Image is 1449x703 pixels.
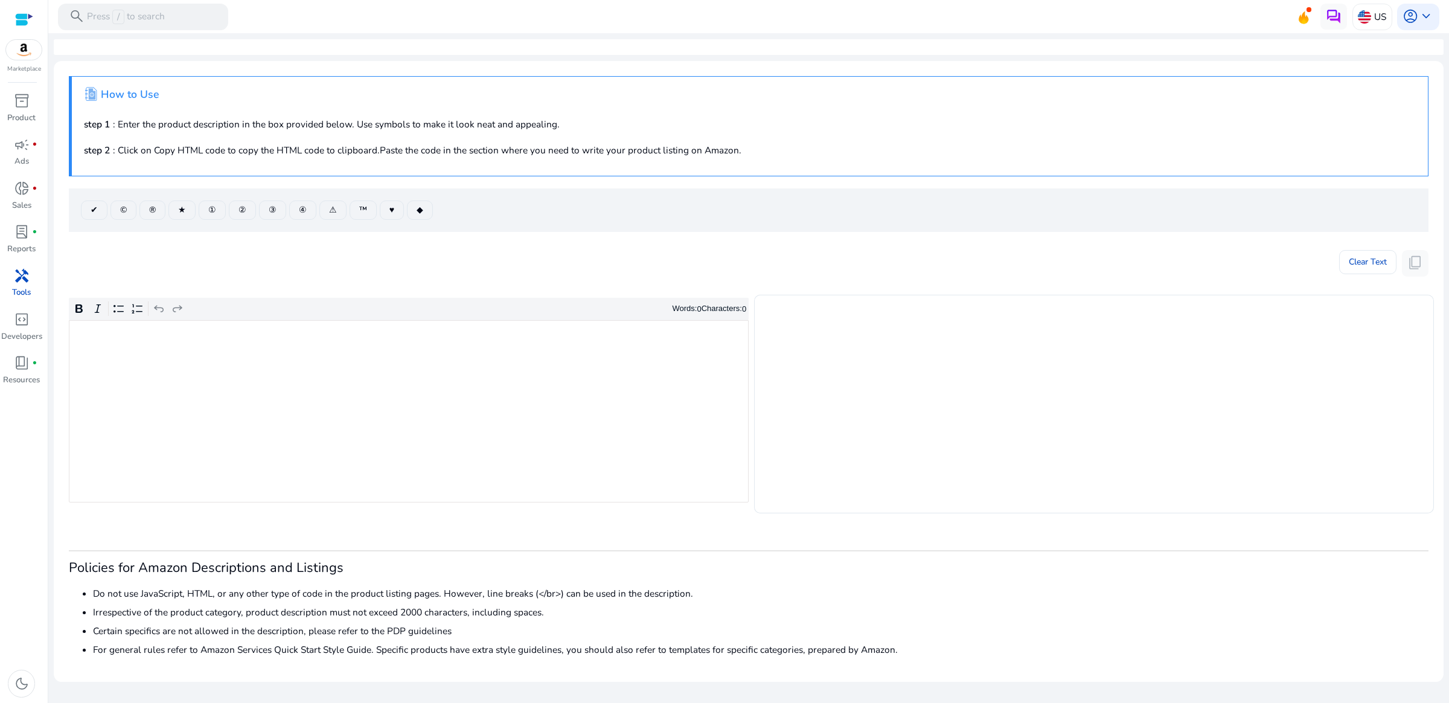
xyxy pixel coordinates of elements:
p: Reports [7,243,36,255]
p: Tools [12,287,31,299]
span: account_circle [1403,8,1418,24]
li: For general rules refer to Amazon Services Quick Start Style Guide. Specific products have extra ... [93,643,1428,656]
button: ® [139,201,165,220]
div: Editor toolbar [69,298,749,321]
button: © [110,201,136,220]
span: / [112,10,124,24]
button: ™ [350,201,377,220]
button: ♥ [380,201,404,220]
span: fiber_manual_record [32,186,37,191]
span: donut_small [14,181,30,196]
span: ™ [359,204,367,216]
h4: How to Use [101,88,159,101]
div: Words: Characters: [673,301,747,316]
p: : Click on Copy HTML code to copy the HTML code to clipboard.Paste the code in the section where ... [84,143,1416,157]
li: Certain specifics are not allowed in the description, please refer to the PDP guidelines [93,624,1428,638]
span: dark_mode [14,676,30,692]
button: ② [229,201,256,220]
button: ◆ [407,201,433,220]
label: 0 [697,304,701,313]
p: Developers [1,331,42,343]
span: ① [208,204,216,216]
button: ① [199,201,226,220]
span: ★ [178,204,186,216]
p: Sales [12,200,31,212]
button: ④ [289,201,316,220]
span: handyman [14,268,30,284]
button: ★ [168,201,196,220]
span: lab_profile [14,224,30,240]
span: inventory_2 [14,93,30,109]
button: ⚠ [319,201,347,220]
span: Clear Text [1349,250,1387,274]
p: Marketplace [7,65,41,74]
span: ® [149,204,156,216]
p: Ads [14,156,29,168]
label: 0 [742,304,746,313]
span: ④ [299,204,307,216]
button: ✔ [81,201,107,220]
button: Clear Text [1339,250,1396,274]
span: fiber_manual_record [32,142,37,147]
span: keyboard_arrow_down [1418,8,1434,24]
span: book_4 [14,355,30,371]
span: ♥ [389,204,394,216]
h3: Policies for Amazon Descriptions and Listings [69,560,1428,576]
span: code_blocks [14,312,30,327]
b: step 1 [84,118,110,130]
span: fiber_manual_record [32,361,37,366]
span: fiber_manual_record [32,230,37,235]
p: : Enter the product description in the box provided below. Use symbols to make it look neat and a... [84,117,1416,131]
img: amazon.svg [6,40,42,60]
span: © [120,204,127,216]
span: ◆ [417,204,423,216]
img: us.svg [1358,10,1371,24]
p: Product [7,112,36,124]
li: Irrespective of the product category, product description must not exceed 2000 characters, includ... [93,605,1428,619]
b: step 2 [84,144,110,156]
span: campaign [14,137,30,153]
span: ✔ [91,204,98,216]
p: Press to search [87,10,165,24]
span: search [69,8,85,24]
p: Resources [3,374,40,387]
span: ③ [269,204,277,216]
button: ③ [259,201,286,220]
span: ② [238,204,246,216]
li: Do not use JavaScript, HTML, or any other type of code in the product listing pages. However, lin... [93,586,1428,600]
span: ⚠ [329,204,337,216]
p: US [1374,6,1386,27]
div: Rich Text Editor. Editing area: main. Press Alt+0 for help. [69,320,749,502]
